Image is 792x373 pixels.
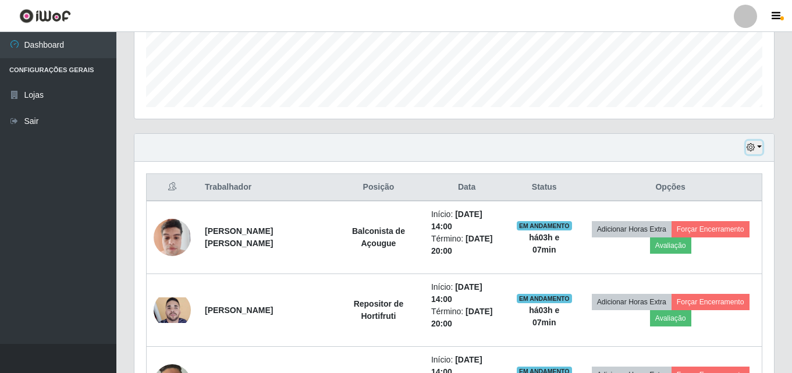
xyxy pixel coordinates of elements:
[529,305,559,327] strong: há 03 h e 07 min
[333,174,424,201] th: Posição
[650,237,691,254] button: Avaliação
[19,9,71,23] img: CoreUI Logo
[672,221,750,237] button: Forçar Encerramento
[352,226,405,248] strong: Balconista de Açougue
[579,174,762,201] th: Opções
[205,305,273,315] strong: [PERSON_NAME]
[198,174,333,201] th: Trabalhador
[431,208,502,233] li: Início:
[205,226,273,248] strong: [PERSON_NAME] [PERSON_NAME]
[592,221,672,237] button: Adicionar Horas Extra
[431,305,502,330] li: Término:
[431,281,502,305] li: Início:
[431,209,482,231] time: [DATE] 14:00
[672,294,750,310] button: Forçar Encerramento
[517,221,572,230] span: EM ANDAMENTO
[517,294,572,303] span: EM ANDAMENTO
[354,299,404,321] strong: Repositor de Hortifruti
[592,294,672,310] button: Adicionar Horas Extra
[154,212,191,262] img: 1742405016115.jpeg
[424,174,509,201] th: Data
[154,297,191,323] img: 1724758251870.jpeg
[509,174,579,201] th: Status
[431,233,502,257] li: Término:
[431,282,482,304] time: [DATE] 14:00
[650,310,691,326] button: Avaliação
[529,233,559,254] strong: há 03 h e 07 min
